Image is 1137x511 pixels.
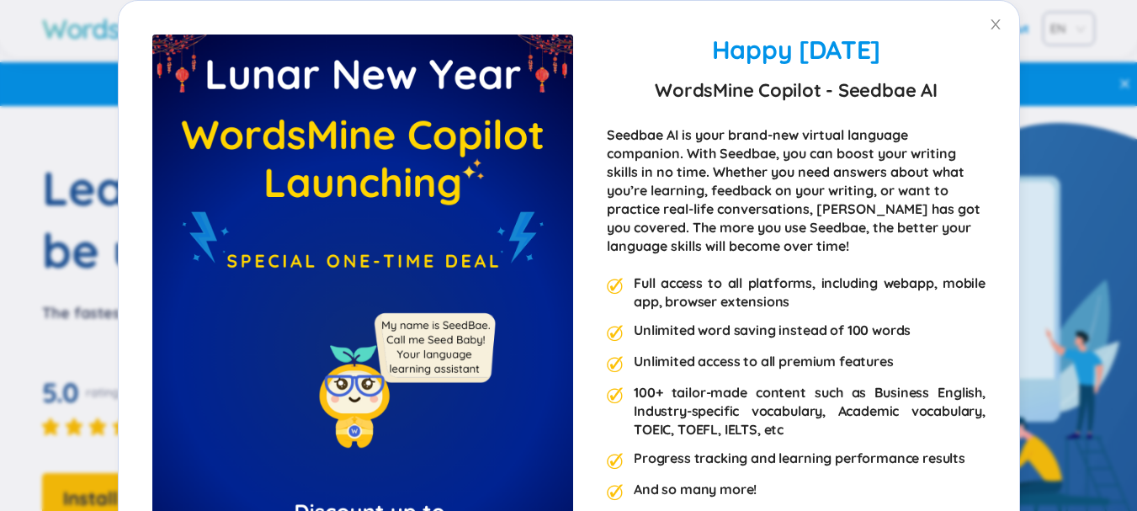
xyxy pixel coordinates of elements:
div: Unlimited access to all premium features [634,352,894,373]
button: Close [972,1,1019,48]
img: premium [607,453,624,470]
div: Seedbae AI is your brand-new virtual language companion. With Seedbae, you can boost your writing... [607,125,986,255]
img: premium [607,356,624,373]
div: And so many more! [634,480,757,501]
img: premium [607,278,624,295]
span: close [989,18,1002,31]
img: premium [607,387,624,404]
div: 100+ tailor-made content such as Business English, Industry-specific vocabulary, Academic vocabul... [634,383,986,439]
strong: WordsMine Copilot - Seedbae AI [655,75,937,105]
div: Progress tracking and learning performance results [634,449,965,470]
div: Full access to all platforms, including webapp, mobile app, browser extensions [634,274,986,311]
img: premium [607,325,624,342]
img: premium [607,484,624,501]
div: Unlimited word saving instead of 100 words [634,321,911,342]
span: Happy [DATE] [711,34,879,66]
